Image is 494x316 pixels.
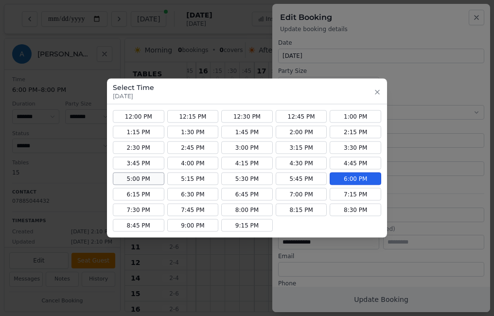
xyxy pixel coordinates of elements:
[276,173,327,185] button: 5:45 PM
[276,204,327,216] button: 8:15 PM
[113,141,164,154] button: 2:30 PM
[221,141,273,154] button: 3:00 PM
[276,188,327,201] button: 7:00 PM
[167,126,219,139] button: 1:30 PM
[221,219,273,232] button: 9:15 PM
[221,157,273,170] button: 4:15 PM
[330,126,381,139] button: 2:15 PM
[167,157,219,170] button: 4:00 PM
[167,141,219,154] button: 2:45 PM
[330,141,381,154] button: 3:30 PM
[221,173,273,185] button: 5:30 PM
[221,204,273,216] button: 8:00 PM
[113,126,164,139] button: 1:15 PM
[330,173,381,185] button: 6:00 PM
[221,110,273,123] button: 12:30 PM
[330,204,381,216] button: 8:30 PM
[113,157,164,170] button: 3:45 PM
[167,188,219,201] button: 6:30 PM
[167,173,219,185] button: 5:15 PM
[113,173,164,185] button: 5:00 PM
[330,157,381,170] button: 4:45 PM
[113,219,164,232] button: 8:45 PM
[167,204,219,216] button: 7:45 PM
[330,110,381,123] button: 1:00 PM
[113,92,154,100] p: [DATE]
[113,204,164,216] button: 7:30 PM
[221,188,273,201] button: 6:45 PM
[276,110,327,123] button: 12:45 PM
[113,188,164,201] button: 6:15 PM
[113,110,164,123] button: 12:00 PM
[276,126,327,139] button: 2:00 PM
[167,219,219,232] button: 9:00 PM
[276,141,327,154] button: 3:15 PM
[167,110,219,123] button: 12:15 PM
[113,83,154,92] h3: Select Time
[221,126,273,139] button: 1:45 PM
[330,188,381,201] button: 7:15 PM
[276,157,327,170] button: 4:30 PM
